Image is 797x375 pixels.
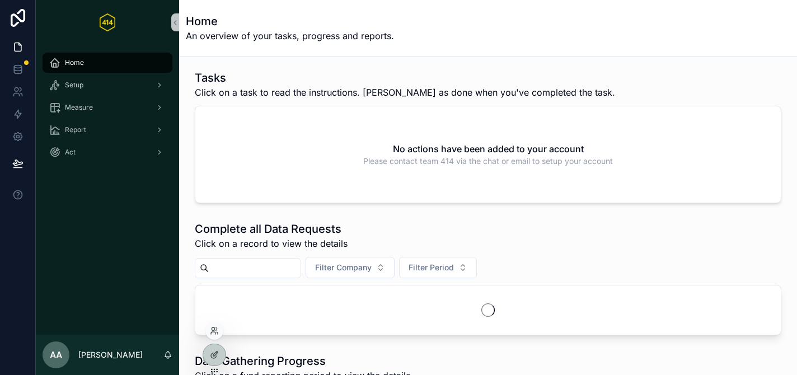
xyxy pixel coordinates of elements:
a: Report [43,120,172,140]
p: [PERSON_NAME] [78,349,143,360]
h1: Home [186,13,394,29]
a: Home [43,53,172,73]
button: Select Button [306,257,395,278]
button: Select Button [399,257,477,278]
h2: No actions have been added to your account [393,142,584,156]
a: Setup [43,75,172,95]
span: Click on a task to read the instructions. [PERSON_NAME] as done when you've completed the task. [195,86,615,99]
span: An overview of your tasks, progress and reports. [186,29,394,43]
span: AA [50,348,62,362]
a: Act [43,142,172,162]
span: Report [65,125,86,134]
img: App logo [100,13,115,31]
span: Filter Company [315,262,372,273]
span: Home [65,58,84,67]
a: Measure [43,97,172,118]
span: Measure [65,103,93,112]
h1: Tasks [195,70,615,86]
span: Filter Period [409,262,454,273]
span: Setup [65,81,83,90]
div: scrollable content [36,45,179,177]
span: Please contact team 414 via the chat or email to setup your account [363,156,613,167]
h1: Complete all Data Requests [195,221,348,237]
h1: Data Gathering Progress [195,353,413,369]
span: Click on a record to view the details [195,237,348,250]
span: Act [65,148,76,157]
